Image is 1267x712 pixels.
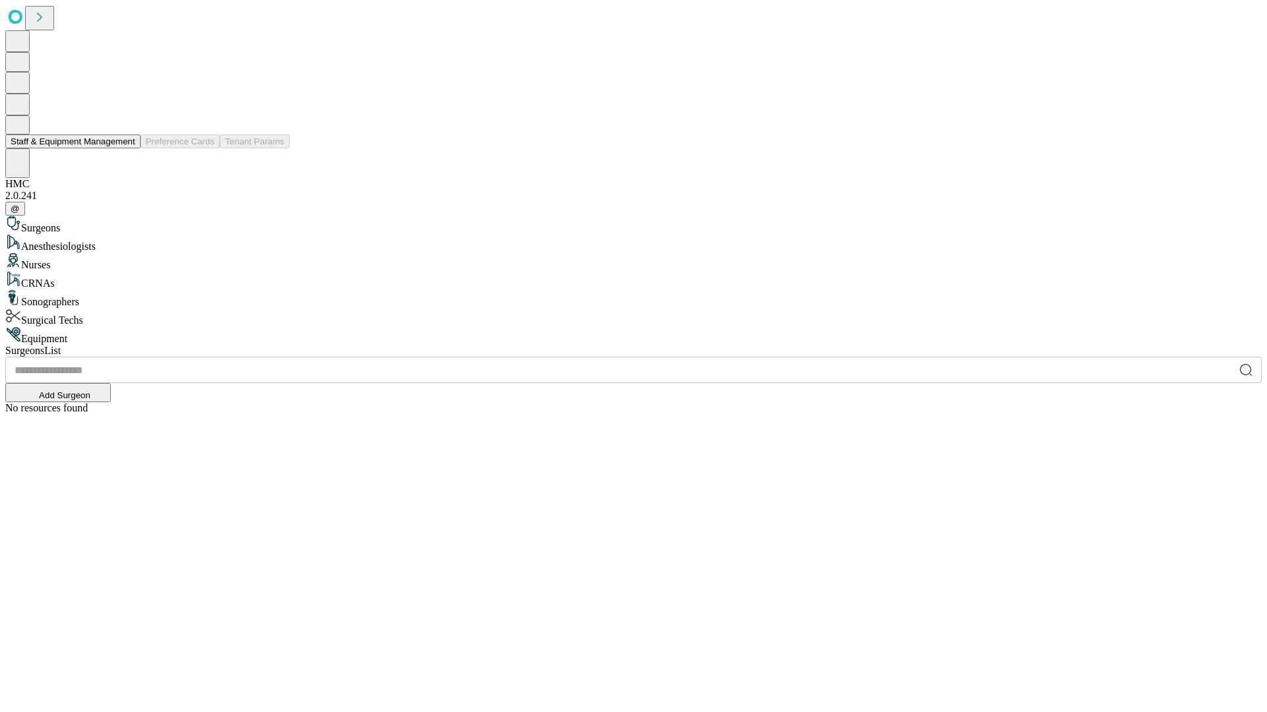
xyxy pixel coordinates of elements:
[11,204,20,214] span: @
[5,402,1262,414] div: No resources found
[5,202,25,216] button: @
[141,134,220,148] button: Preference Cards
[220,134,290,148] button: Tenant Params
[5,383,111,402] button: Add Surgeon
[5,326,1262,345] div: Equipment
[5,190,1262,202] div: 2.0.241
[39,390,90,400] span: Add Surgeon
[5,271,1262,289] div: CRNAs
[5,308,1262,326] div: Surgical Techs
[5,345,1262,357] div: Surgeons List
[5,178,1262,190] div: HMC
[5,216,1262,234] div: Surgeons
[5,252,1262,271] div: Nurses
[5,134,141,148] button: Staff & Equipment Management
[5,289,1262,308] div: Sonographers
[5,234,1262,252] div: Anesthesiologists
